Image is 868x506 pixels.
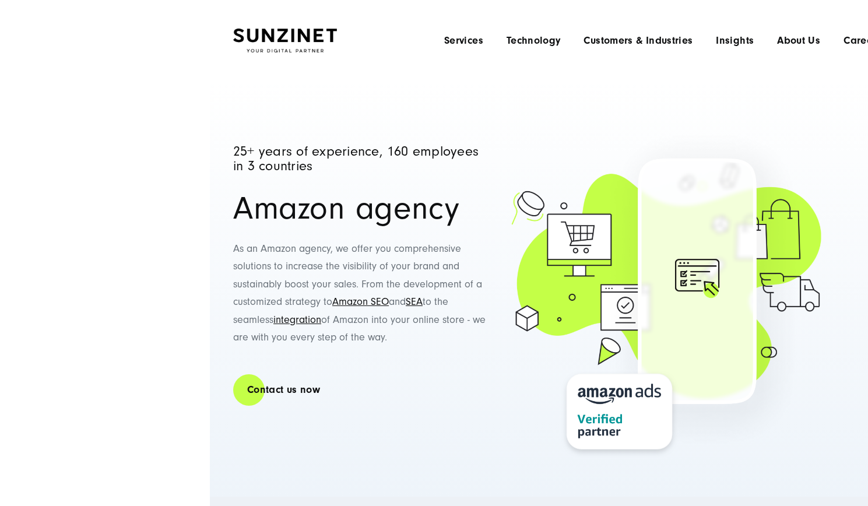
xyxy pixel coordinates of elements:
a: Technology [507,35,561,47]
a: Insights [716,35,754,47]
a: About Us [777,35,820,47]
img: SUNZINET Full Service Digital Agentur [233,29,337,53]
a: integration [273,314,321,326]
a: Contact us now [233,373,334,406]
p: 25+ years of experience, 160 employees in 3 countries [233,145,488,174]
a: SEA [406,296,423,308]
div: As an Amazon agency, we offer you comprehensive solutions to increase the visibility of your bran... [233,145,539,462]
h1: Amazon agency [233,192,488,225]
a: Amazon SEO [332,296,389,308]
img: ecommerce_marketplace_amazon-partner [501,131,832,462]
a: Customers & Industries [584,35,693,47]
a: Services [444,35,483,47]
